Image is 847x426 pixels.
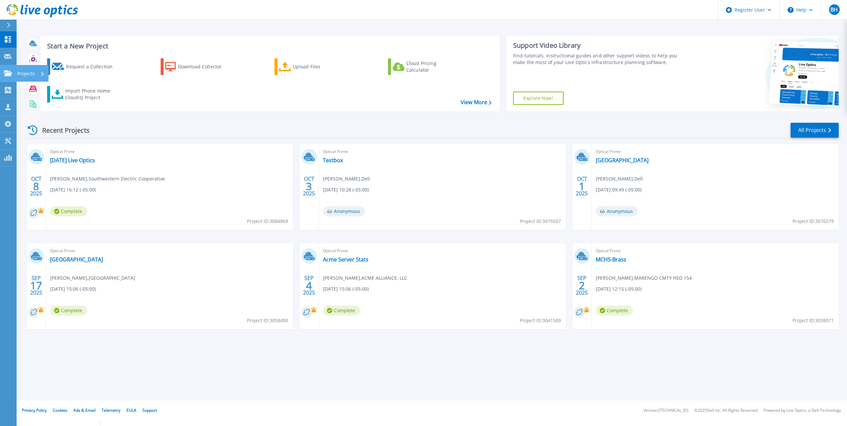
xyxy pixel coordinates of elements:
span: [DATE] 15:06 (-05:00) [50,285,96,293]
span: Optical Prime [596,148,835,155]
span: Complete [50,206,87,216]
span: 8 [33,183,39,189]
span: [DATE] 15:06 (-05:00) [323,285,369,293]
div: Request a Collection [66,60,119,73]
span: [DATE] 10:28 (-05:00) [323,186,369,193]
span: [PERSON_NAME] , Dell [323,175,370,182]
a: Download Collector [161,58,235,75]
span: [DATE] 16:12 (-05:00) [50,186,96,193]
span: 3 [306,183,312,189]
div: Cloud Pricing Calculator [406,60,459,73]
span: Optical Prime [323,247,562,254]
a: [DATE] Live Optics [50,157,95,164]
a: All Projects [791,123,839,138]
a: [GEOGRAPHIC_DATA] [596,157,649,164]
span: Complete [323,306,360,316]
span: Anonymous [323,206,365,216]
span: 1 [579,183,585,189]
span: Project ID: 3084869 [247,218,288,225]
a: [GEOGRAPHIC_DATA] [50,256,103,263]
span: [PERSON_NAME] , Dell [596,175,643,182]
a: Explore Now! [513,92,564,105]
a: View More [461,99,492,106]
span: Optical Prime [50,247,289,254]
a: Cookies [53,407,67,413]
span: [PERSON_NAME] , [GEOGRAPHIC_DATA] [50,274,135,282]
span: Project ID: 3076579 [793,218,834,225]
span: Optical Prime [596,247,835,254]
span: Project ID: 3041509 [520,317,561,324]
span: [PERSON_NAME] , Southwestern Electric Cooperative [50,175,165,182]
span: Optical Prime [50,148,289,155]
a: Acme Server Stats [323,256,368,263]
div: OCT 2025 [30,174,42,198]
span: Complete [50,306,87,316]
span: [PERSON_NAME] , ACME ALLIANCE, LLC [323,274,407,282]
span: [PERSON_NAME] , MARENGO CMTY HSD 154 [596,274,692,282]
div: Recent Projects [26,122,99,138]
div: SEP 2025 [576,273,588,298]
span: [DATE] 09:49 (-05:00) [596,186,642,193]
span: BH [830,7,838,12]
a: Privacy Policy [22,407,47,413]
h3: Start a New Project [47,42,491,50]
span: Project ID: 3038071 [793,317,834,324]
div: Support Video Library [513,41,685,50]
span: Optical Prime [323,148,562,155]
span: Anonymous [596,206,638,216]
span: [DATE] 12:15 (-05:00) [596,285,642,293]
div: OCT 2025 [576,174,588,198]
span: Complete [596,306,633,316]
li: © 2025 Dell Inc. All Rights Reserved [694,408,758,413]
a: EULA [126,407,136,413]
div: SEP 2025 [303,273,315,298]
a: MCHS-Brass [596,256,626,263]
li: Powered by Live Optics, a Dell Technology [764,408,841,413]
p: Projects [17,65,35,82]
div: Upload Files [293,60,346,73]
a: Telemetry [102,407,120,413]
span: 4 [306,283,312,288]
div: Download Collector [178,60,231,73]
div: Find tutorials, instructional guides and other support videos to help you make the most of your L... [513,52,685,66]
a: Ads & Email [73,407,96,413]
a: Cloud Pricing Calculator [388,58,462,75]
div: Import Phone Home CloudIQ Project [65,88,117,101]
a: Upload Files [274,58,348,75]
a: Support [142,407,157,413]
div: SEP 2025 [30,273,42,298]
a: Testbox [323,157,343,164]
span: Project ID: 3079207 [520,218,561,225]
span: 2 [579,283,585,288]
a: Request a Collection [47,58,121,75]
span: 17 [30,283,42,288]
div: OCT 2025 [303,174,315,198]
li: Version: [TECHNICAL_ID] [644,408,688,413]
span: Project ID: 3058490 [247,317,288,324]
